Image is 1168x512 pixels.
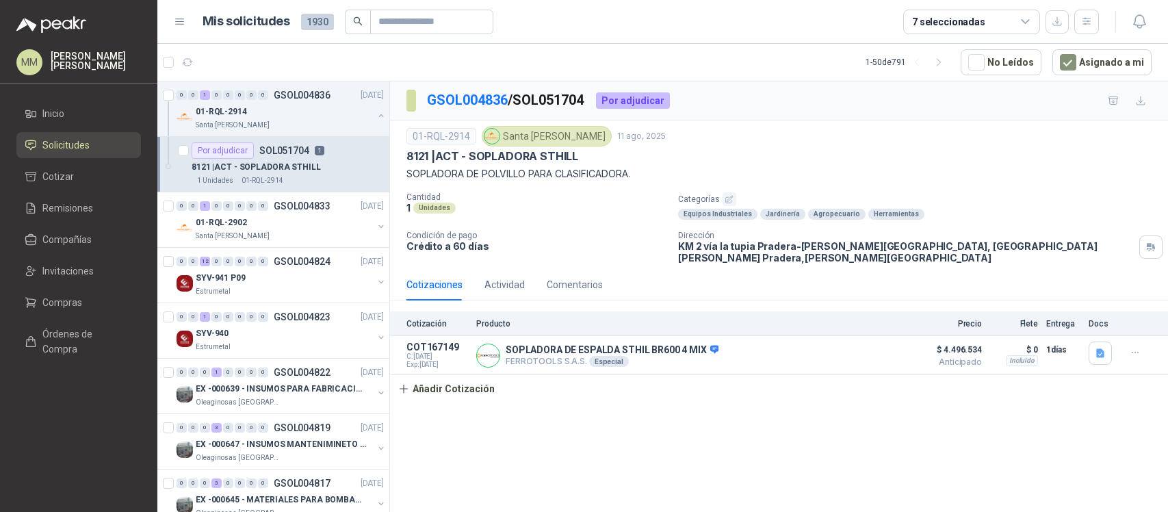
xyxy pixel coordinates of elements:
div: 0 [235,257,245,266]
div: 0 [177,257,187,266]
img: Logo peakr [16,16,86,33]
p: 1 [406,202,411,214]
p: / SOL051704 [427,90,585,111]
div: 0 [188,257,198,266]
p: [DATE] [361,89,384,102]
p: Cantidad [406,192,667,202]
p: Precio [913,319,982,329]
p: GSOL004833 [274,201,330,211]
a: 0 0 0 3 0 0 0 0 GSOL004819[DATE] Company LogoEX -000647 - INSUMOS MANTENIMINETO MECANICOOleaginos... [177,420,387,463]
a: 0 0 12 0 0 0 0 0 GSOL004824[DATE] Company LogoSYV-941 P09Estrumetal [177,253,387,297]
a: GSOL004836 [427,92,508,108]
span: Anticipado [913,358,982,366]
p: FERROTOOLS S.A.S. [506,356,718,367]
span: Inicio [42,106,64,121]
div: Unidades [413,203,456,214]
p: Entrega [1046,319,1080,329]
div: 0 [211,201,222,211]
div: 0 [223,90,233,100]
div: 0 [258,478,268,488]
span: Solicitudes [42,138,90,153]
div: Santa [PERSON_NAME] [482,126,612,146]
a: Compañías [16,227,141,253]
div: 0 [235,478,245,488]
p: [DATE] [361,311,384,324]
div: 0 [188,201,198,211]
div: 3 [211,423,222,433]
div: 0 [258,257,268,266]
button: Asignado a mi [1052,49,1152,75]
div: 0 [200,368,210,377]
div: 0 [246,90,257,100]
div: 01-RQL-2914 [406,128,476,144]
div: Por adjudicar [192,142,254,159]
img: Company Logo [177,109,193,125]
p: Oleaginosas [GEOGRAPHIC_DATA][PERSON_NAME] [196,397,282,408]
div: MM [16,49,42,75]
p: 01-RQL-2914 [196,105,247,118]
div: Cotizaciones [406,277,463,292]
div: Equipos Industriales [678,209,757,220]
div: 1 [200,90,210,100]
a: Remisiones [16,195,141,221]
span: Compañías [42,232,92,247]
a: Órdenes de Compra [16,321,141,362]
div: Actividad [484,277,525,292]
p: SYV-941 P09 [196,272,246,285]
p: Santa [PERSON_NAME] [196,120,270,131]
div: 0 [246,423,257,433]
div: 0 [258,312,268,322]
div: 0 [188,478,198,488]
a: 0 0 1 0 0 0 0 0 GSOL004833[DATE] Company Logo01-RQL-2902Santa [PERSON_NAME] [177,198,387,242]
span: C: [DATE] [406,353,468,361]
p: [DATE] [361,255,384,268]
img: Company Logo [177,441,193,458]
p: 01-RQL-2914 [242,175,283,186]
div: 1 [200,312,210,322]
img: Company Logo [177,331,193,347]
span: $ 4.496.534 [913,342,982,358]
div: 0 [177,423,187,433]
div: 0 [177,312,187,322]
div: 7 seleccionadas [912,14,985,29]
div: 0 [223,423,233,433]
p: [DATE] [361,422,384,435]
p: 1 [315,146,324,155]
p: 8121 | ACT - SOPLADORA STHILL [406,149,578,164]
div: 0 [223,312,233,322]
span: Remisiones [42,201,93,216]
p: Estrumetal [196,286,231,297]
span: 1930 [301,14,334,30]
p: EX -000639 - INSUMOS PARA FABRICACION DE MALLA TAM [196,383,366,396]
p: SOL051704 [259,146,309,155]
p: SYV-940 [196,327,229,340]
p: $ 0 [990,342,1038,358]
p: GSOL004822 [274,368,330,377]
a: Invitaciones [16,258,141,284]
p: GSOL004836 [274,90,330,100]
p: 01-RQL-2902 [196,216,247,229]
button: No Leídos [961,49,1041,75]
p: EX -000645 - MATERIALES PARA BOMBAS STANDBY PLANTA [196,494,366,507]
p: 11 ago, 2025 [617,130,666,143]
div: 0 [211,257,222,266]
span: Cotizar [42,169,74,184]
p: SOPLADORA DE ESPALDA STHIL BR600 4 MIX [506,344,718,357]
p: GSOL004817 [274,478,330,488]
div: Agropecuario [808,209,866,220]
div: 3 [211,478,222,488]
p: COT167149 [406,342,468,353]
div: 0 [258,90,268,100]
p: Producto [476,319,905,329]
p: Dirección [678,231,1134,240]
div: 0 [258,201,268,211]
p: [DATE] [361,477,384,490]
div: 0 [235,423,245,433]
p: Docs [1089,319,1116,329]
div: 0 [177,90,187,100]
div: 1 Unidades [192,175,239,186]
p: KM 2 vía la tupia Pradera-[PERSON_NAME][GEOGRAPHIC_DATA], [GEOGRAPHIC_DATA][PERSON_NAME] Pradera ... [678,240,1134,264]
div: 0 [211,90,222,100]
div: 0 [188,368,198,377]
img: Company Logo [177,275,193,292]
